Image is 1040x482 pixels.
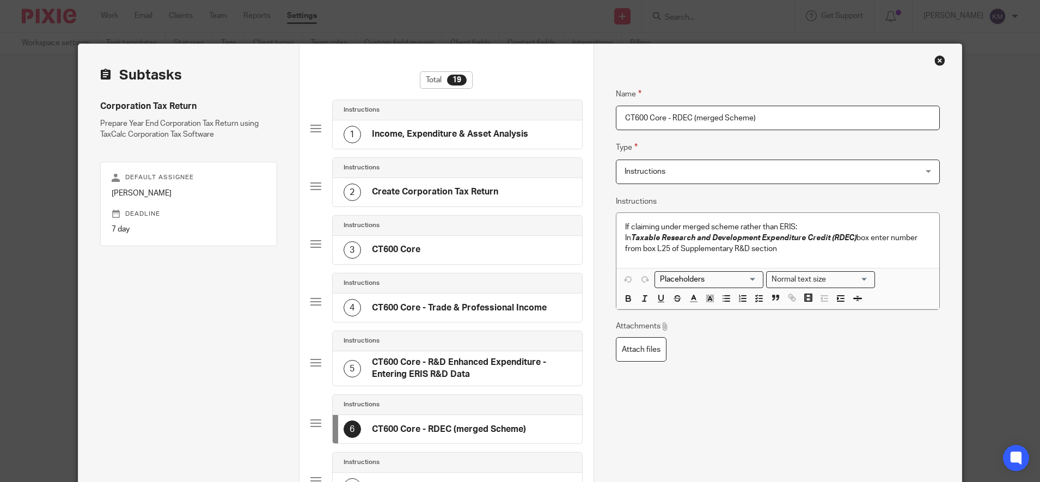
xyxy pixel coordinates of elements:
h4: Instructions [344,106,380,114]
input: Search for option [656,274,757,285]
h4: CT600 Core - Trade & Professional Income [372,302,547,314]
p: If claiming under merged scheme rather than ERIS: [625,222,931,233]
p: Deadline [112,210,265,218]
h4: Instructions [344,337,380,345]
div: 19 [447,75,467,86]
label: Name [616,88,641,100]
p: Prepare Year End Corporation Tax Return using TaxCalc Corporation Tax Software [100,118,277,141]
h2: Subtasks [100,66,182,84]
label: Attach files [616,337,666,362]
div: Search for option [654,271,763,288]
p: 7 day [112,224,265,235]
h4: Income, Expenditure & Asset Analysis [372,129,528,140]
div: 6 [344,420,361,438]
p: [PERSON_NAME] [112,188,265,199]
h4: CT600 Core - RDEC (merged Scheme) [372,424,526,435]
div: Text styles [766,271,875,288]
h4: Create Corporation Tax Return [372,186,498,198]
p: In box enter number from box L25 of Supplementary R&D section [625,233,931,255]
h4: Instructions [344,458,380,467]
div: 4 [344,299,361,316]
div: 5 [344,360,361,377]
div: 3 [344,241,361,259]
div: 1 [344,126,361,143]
div: 2 [344,184,361,201]
div: Close this dialog window [934,55,945,66]
h4: Instructions [344,221,380,230]
h4: Corporation Tax Return [100,101,277,112]
label: Type [616,141,638,154]
p: Attachments [616,321,669,332]
div: Search for option [766,271,875,288]
h4: Instructions [344,163,380,172]
h4: CT600 Core [372,244,420,255]
div: Total [420,71,473,89]
div: Placeholders [654,271,763,288]
span: Normal text size [769,274,828,285]
p: Default assignee [112,173,265,182]
em: Taxable Research and Development Expenditure Credit (RDEC) [631,234,857,242]
h4: Instructions [344,279,380,288]
span: Instructions [625,168,665,175]
input: Search for option [829,274,868,285]
label: Instructions [616,196,657,207]
h4: CT600 Core - R&D Enhanced Expenditure - Entering ERIS R&D Data [372,357,571,380]
h4: Instructions [344,400,380,409]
